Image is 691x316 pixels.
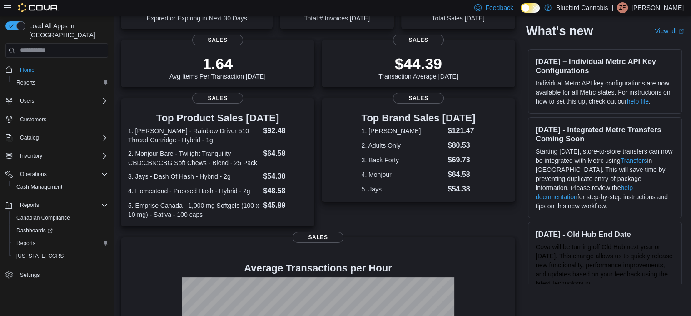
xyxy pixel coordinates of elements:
button: Cash Management [9,181,112,193]
span: Feedback [485,3,513,12]
span: Cash Management [13,181,108,192]
p: Individual Metrc API key configurations are now available for all Metrc states. For instructions ... [536,79,674,106]
span: Canadian Compliance [13,212,108,223]
span: Load All Apps in [GEOGRAPHIC_DATA] [25,21,108,40]
dt: 1. [PERSON_NAME] [362,126,444,135]
span: Reports [16,240,35,247]
span: Operations [16,169,108,180]
h3: [DATE] - Integrated Metrc Transfers Coming Soon [536,125,674,143]
button: Customers [2,113,112,126]
dd: $64.58 [263,148,307,159]
span: Inventory [16,150,108,161]
dt: 4. Homestead - Pressed Hash - Hybrid - 2g [128,186,259,196]
span: Sales [393,35,444,45]
a: Home [16,65,38,75]
a: help documentation [536,184,633,201]
p: [PERSON_NAME] [631,2,684,13]
a: [US_STATE] CCRS [13,251,67,261]
dd: $80.53 [448,140,476,151]
a: Reports [13,238,39,249]
dd: $48.58 [263,186,307,196]
dd: $64.58 [448,169,476,180]
dt: 2. Adults Only [362,141,444,150]
p: $44.39 [378,55,458,73]
dt: 5. Emprise Canada - 1,000 mg Softgels (100 x 10 mg) - Sativa - 100 caps [128,201,259,219]
span: Settings [16,269,108,280]
dd: $121.47 [448,125,476,136]
span: Dashboards [16,227,53,234]
span: Customers [16,114,108,125]
a: Dashboards [9,224,112,237]
dt: 3. Back Forty [362,155,444,165]
h3: [DATE] – Individual Metrc API Key Configurations [536,57,674,75]
span: Washington CCRS [13,251,108,261]
span: Dashboards [13,225,108,236]
h4: Average Transactions per Hour [128,263,508,274]
a: Canadian Compliance [13,212,74,223]
button: Catalog [16,132,42,143]
span: Reports [13,77,108,88]
span: Catalog [20,134,39,141]
span: Customers [20,116,46,123]
p: Bluebird Cannabis [556,2,608,13]
span: Sales [293,232,343,243]
span: Reports [13,238,108,249]
a: Customers [16,114,50,125]
span: Reports [16,79,35,86]
button: Reports [16,200,43,211]
span: Home [20,66,35,74]
span: Users [20,97,34,105]
p: 1.64 [169,55,266,73]
dt: 5. Jays [362,185,444,194]
span: Canadian Compliance [16,214,70,221]
button: Reports [9,76,112,89]
button: Home [2,63,112,76]
button: Inventory [16,150,46,161]
input: Dark Mode [521,3,540,13]
span: Catalog [16,132,108,143]
img: Cova [18,3,59,12]
h3: Top Product Sales [DATE] [128,113,307,124]
dd: $45.89 [263,200,307,211]
dd: $54.38 [448,184,476,195]
span: Settings [20,271,40,279]
button: Operations [16,169,50,180]
dt: 4. Monjour [362,170,444,179]
svg: External link [678,29,684,34]
button: Settings [2,268,112,281]
button: [US_STATE] CCRS [9,250,112,262]
button: Users [2,95,112,107]
button: Inventory [2,150,112,162]
button: Canadian Compliance [9,211,112,224]
a: Settings [16,270,43,281]
span: Cova will be turning off Old Hub next year on [DATE]. This change allows us to quickly release ne... [536,243,672,296]
dt: 1. [PERSON_NAME] - Rainbow Driver 510 Thread Cartridge - Hybrid - 1g [128,126,259,145]
p: Starting [DATE], store-to-store transfers can now be integrated with Metrc using in [GEOGRAPHIC_D... [536,147,674,211]
dt: 3. Jays - Dash Of Hash - Hybrid - 2g [128,172,259,181]
span: Sales [393,93,444,104]
dt: 2. Monjour Bare - Twilight Tranquility CBD:CBN:CBG Soft Chews - Blend - 25 Pack [128,149,259,167]
span: [US_STATE] CCRS [16,252,64,260]
span: Home [16,64,108,75]
span: Reports [20,201,39,209]
dd: $92.48 [263,125,307,136]
span: ZF [619,2,626,13]
button: Catalog [2,131,112,144]
button: Reports [9,237,112,250]
a: Cash Management [13,181,66,192]
span: Cash Management [16,183,62,191]
h2: What's new [526,24,593,38]
div: Avg Items Per Transaction [DATE] [169,55,266,80]
span: Sales [192,35,243,45]
span: Operations [20,171,47,178]
div: Transaction Average [DATE] [378,55,458,80]
a: Reports [13,77,39,88]
dd: $54.38 [263,171,307,182]
span: Reports [16,200,108,211]
span: Users [16,95,108,106]
h3: Top Brand Sales [DATE] [362,113,476,124]
button: Reports [2,199,112,211]
a: Dashboards [13,225,56,236]
div: Zoie Fratarcangeli [617,2,628,13]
